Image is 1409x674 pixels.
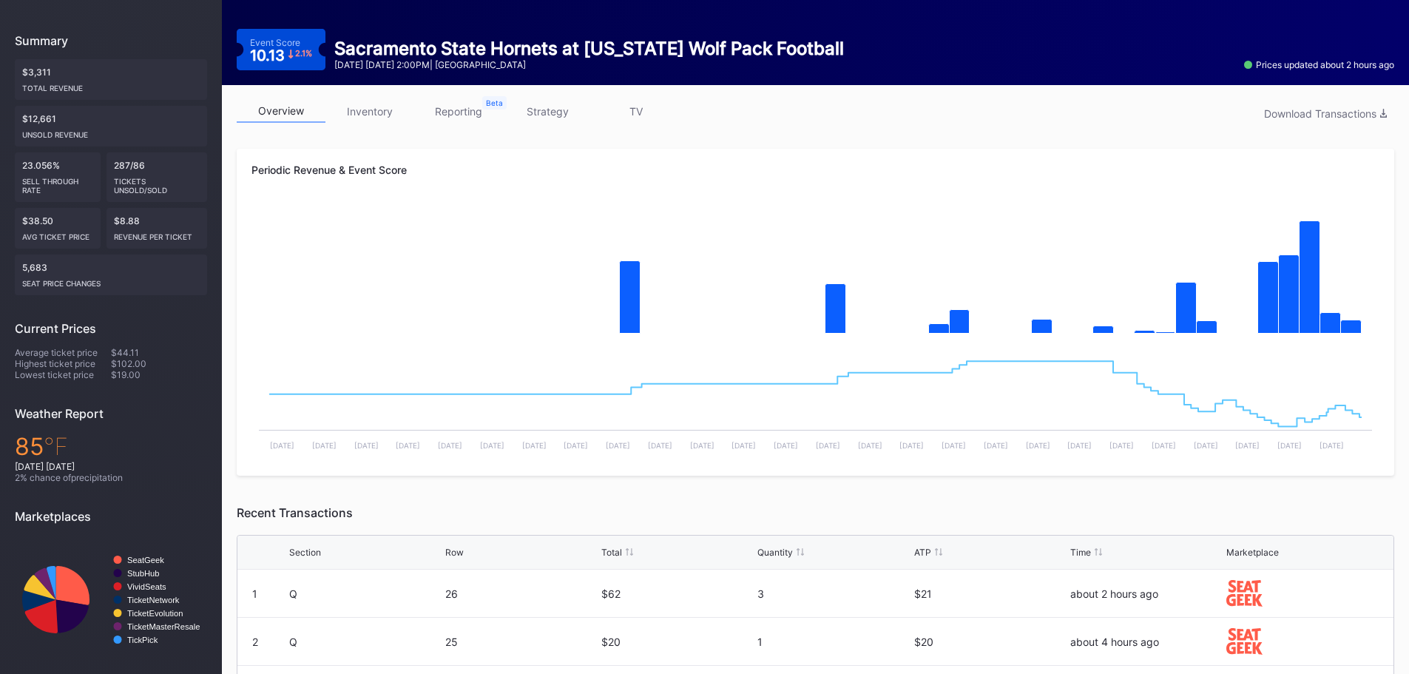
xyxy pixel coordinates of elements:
[396,441,420,450] text: [DATE]
[914,547,931,558] div: ATP
[1226,628,1263,654] img: seatGeek.svg
[648,441,672,450] text: [DATE]
[414,100,503,123] a: reporting
[914,636,1067,648] div: $20
[111,347,207,358] div: $44.11
[522,441,547,450] text: [DATE]
[107,208,208,249] div: $8.88
[312,441,337,450] text: [DATE]
[690,441,714,450] text: [DATE]
[15,369,111,380] div: Lowest ticket price
[295,50,312,58] div: 2.1 %
[1067,441,1092,450] text: [DATE]
[334,59,844,70] div: [DATE] [DATE] 2:00PM | [GEOGRAPHIC_DATA]
[127,582,166,591] text: VividSeats
[250,37,300,48] div: Event Score
[15,347,111,358] div: Average ticket price
[127,596,180,604] text: TicketNetwork
[858,441,882,450] text: [DATE]
[252,587,257,600] div: 1
[252,636,258,648] div: 2
[127,622,200,631] text: TicketMasterResale
[757,547,793,558] div: Quantity
[15,321,207,336] div: Current Prices
[757,587,910,600] div: 3
[15,461,207,472] div: [DATE] [DATE]
[601,636,754,648] div: $20
[438,441,462,450] text: [DATE]
[1070,547,1091,558] div: Time
[445,636,598,648] div: 25
[899,441,924,450] text: [DATE]
[289,587,442,600] div: Q
[22,273,200,288] div: seat price changes
[601,547,622,558] div: Total
[503,100,592,123] a: strategy
[289,636,442,648] div: Q
[774,441,798,450] text: [DATE]
[44,432,68,461] span: ℉
[1277,441,1302,450] text: [DATE]
[127,569,160,578] text: StubHub
[22,124,200,139] div: Unsold Revenue
[1109,441,1134,450] text: [DATE]
[289,547,321,558] div: Section
[445,587,598,600] div: 26
[15,255,207,295] div: 5,683
[15,472,207,483] div: 2 % chance of precipitation
[111,358,207,369] div: $102.00
[1257,104,1394,124] button: Download Transactions
[1070,636,1223,648] div: about 4 hours ago
[1235,441,1260,450] text: [DATE]
[354,441,379,450] text: [DATE]
[114,171,200,195] div: Tickets Unsold/Sold
[1264,107,1387,120] div: Download Transactions
[250,48,312,63] div: 10.13
[15,106,207,146] div: $12,661
[15,432,207,461] div: 85
[15,535,207,664] svg: Chart title
[480,441,504,450] text: [DATE]
[127,609,183,618] text: TicketEvolution
[816,441,840,450] text: [DATE]
[15,358,111,369] div: Highest ticket price
[15,59,207,100] div: $3,311
[111,369,207,380] div: $19.00
[606,441,630,450] text: [DATE]
[22,171,93,195] div: Sell Through Rate
[237,100,325,123] a: overview
[251,350,1379,461] svg: Chart title
[22,78,200,92] div: Total Revenue
[22,226,93,241] div: Avg ticket price
[1226,580,1263,606] img: seatGeek.svg
[942,441,966,450] text: [DATE]
[757,636,910,648] div: 1
[325,100,414,123] a: inventory
[1320,441,1344,450] text: [DATE]
[127,556,164,565] text: SeatGeek
[127,636,158,644] text: TickPick
[1152,441,1176,450] text: [DATE]
[1194,441,1218,450] text: [DATE]
[15,33,207,48] div: Summary
[1226,547,1279,558] div: Marketplace
[564,441,588,450] text: [DATE]
[592,100,680,123] a: TV
[984,441,1008,450] text: [DATE]
[237,505,1394,520] div: Recent Transactions
[1070,587,1223,600] div: about 2 hours ago
[270,441,294,450] text: [DATE]
[15,406,207,421] div: Weather Report
[601,587,754,600] div: $62
[15,509,207,524] div: Marketplaces
[1026,441,1050,450] text: [DATE]
[731,441,756,450] text: [DATE]
[914,587,1067,600] div: $21
[251,202,1379,350] svg: Chart title
[114,226,200,241] div: Revenue per ticket
[15,152,101,202] div: 23.056%
[251,164,1379,176] div: Periodic Revenue & Event Score
[334,38,844,59] div: Sacramento State Hornets at [US_STATE] Wolf Pack Football
[107,152,208,202] div: 287/86
[445,547,464,558] div: Row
